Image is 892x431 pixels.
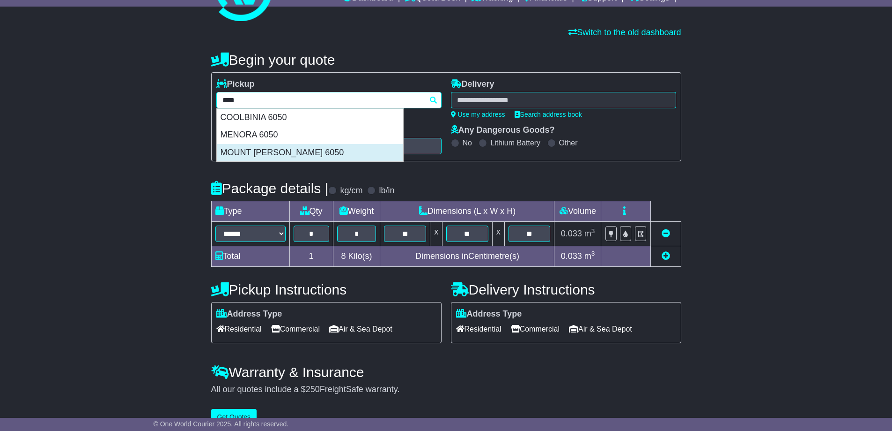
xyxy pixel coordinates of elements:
div: MOUNT [PERSON_NAME] 6050 [217,144,403,162]
a: Search address book [515,111,582,118]
h4: Begin your quote [211,52,681,68]
span: Residential [216,322,262,336]
label: Delivery [451,79,494,90]
span: m [584,229,595,238]
span: m [584,251,595,261]
label: kg/cm [340,186,362,196]
span: 0.033 [561,229,582,238]
sup: 3 [591,227,595,234]
td: Type [211,201,289,222]
label: Other [559,138,578,147]
label: No [463,138,472,147]
span: Commercial [271,322,320,336]
label: Pickup [216,79,255,90]
div: MENORA 6050 [217,126,403,144]
span: Air & Sea Depot [569,322,632,336]
td: Volume [554,201,601,222]
td: Qty [289,201,333,222]
td: Dimensions in Centimetre(s) [380,246,554,267]
td: Dimensions (L x W x H) [380,201,554,222]
a: Use my address [451,111,505,118]
a: Remove this item [662,229,670,238]
label: lb/in [379,186,394,196]
a: Switch to the old dashboard [568,28,681,37]
typeahead: Please provide city [216,92,442,108]
span: Commercial [511,322,560,336]
span: © One World Courier 2025. All rights reserved. [154,420,289,428]
label: Address Type [216,309,282,319]
td: x [492,222,504,246]
span: Air & Sea Depot [329,322,392,336]
h4: Warranty & Insurance [211,364,681,380]
span: 8 [341,251,346,261]
span: Residential [456,322,501,336]
td: x [430,222,442,246]
h4: Delivery Instructions [451,282,681,297]
a: Add new item [662,251,670,261]
sup: 3 [591,250,595,257]
td: Total [211,246,289,267]
h4: Package details | [211,181,329,196]
h4: Pickup Instructions [211,282,442,297]
span: 0.033 [561,251,582,261]
button: Get Quotes [211,409,257,425]
label: Lithium Battery [490,138,540,147]
td: 1 [289,246,333,267]
div: All our quotes include a $ FreightSafe warranty. [211,385,681,395]
label: Address Type [456,309,522,319]
td: Weight [333,201,380,222]
span: 250 [306,385,320,394]
div: COOLBINIA 6050 [217,109,403,127]
td: Kilo(s) [333,246,380,267]
label: Any Dangerous Goods? [451,125,555,136]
